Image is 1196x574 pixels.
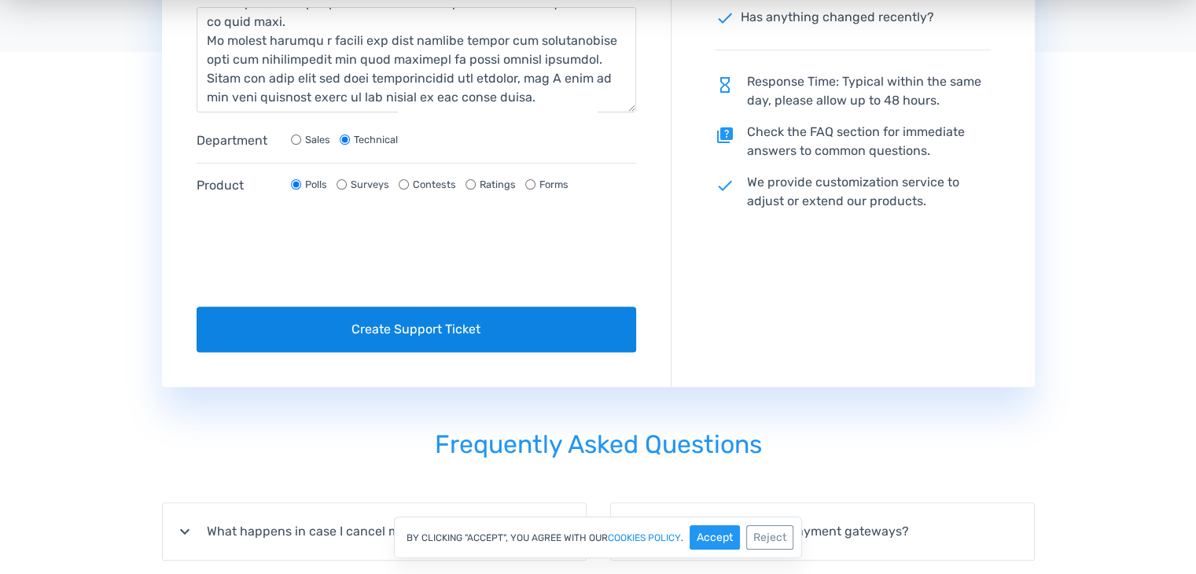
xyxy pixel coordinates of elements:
[716,72,991,110] p: Response Time: Typical within the same day, please allow up to 48 hours.
[608,533,681,543] a: cookies policy
[305,177,327,192] label: Polls
[716,9,734,28] span: check
[305,132,330,147] label: Sales
[351,177,389,192] label: Surveys
[197,176,275,195] label: Product
[690,525,740,550] button: Accept
[716,75,734,94] span: hourglass_empty
[413,177,456,192] label: Contests
[716,176,734,195] span: check
[716,8,991,28] p: Has anything changed recently?
[162,409,1035,480] h2: Frequently Asked Questions
[716,173,991,211] p: We provide customization service to adjust or extend our products.
[197,307,637,352] button: Create Support Ticket
[480,177,516,192] label: Ratings
[539,177,569,192] label: Forms
[197,131,275,150] label: Department
[163,503,586,560] summary: expand_moreWhat happens in case I cancel my subscription?
[394,517,802,558] div: By clicking "Accept", you agree with our .
[716,123,991,160] p: Check the FAQ section for immediate answers to common questions.
[354,132,398,147] label: Technical
[611,503,1034,560] summary: expand_moreWhat are the available payment gateways?
[197,226,436,288] iframe: reCAPTCHA
[746,525,793,550] button: Reject
[716,126,734,145] span: quiz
